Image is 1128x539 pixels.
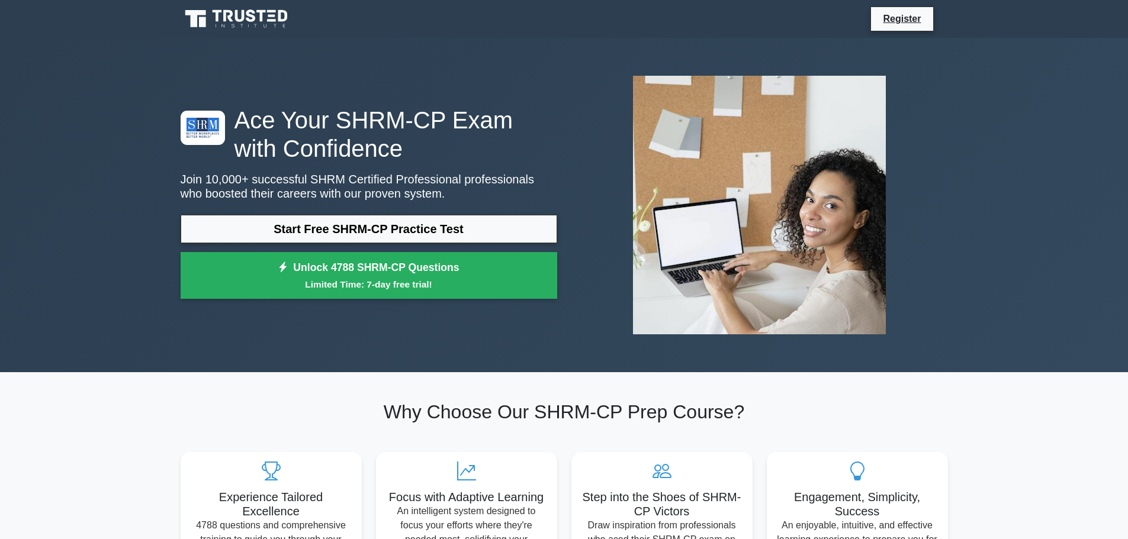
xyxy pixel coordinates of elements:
h5: Focus with Adaptive Learning [385,490,548,504]
h5: Engagement, Simplicity, Success [776,490,939,518]
small: Limited Time: 7-day free trial! [195,277,542,291]
a: Unlock 4788 SHRM-CP QuestionsLimited Time: 7-day free trial! [181,252,557,299]
h5: Experience Tailored Excellence [190,490,352,518]
p: Join 10,000+ successful SHRM Certified Professional professionals who boosted their careers with ... [181,172,557,201]
h5: Step into the Shoes of SHRM-CP Victors [581,490,743,518]
h2: Why Choose Our SHRM-CP Prep Course? [181,401,948,423]
h1: Ace Your SHRM-CP Exam with Confidence [181,106,557,163]
a: Register [876,11,928,26]
a: Start Free SHRM-CP Practice Test [181,215,557,243]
